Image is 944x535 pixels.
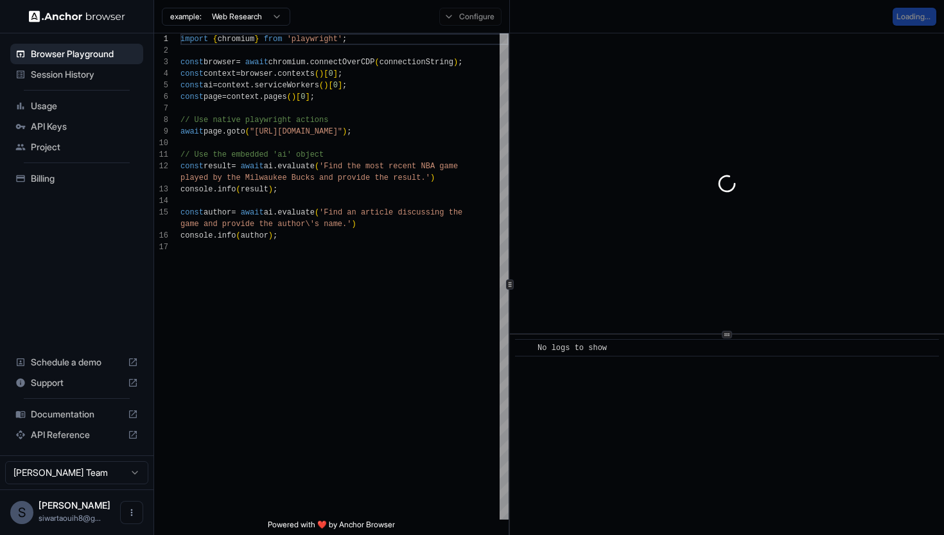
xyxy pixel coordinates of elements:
[154,126,168,137] div: 9
[154,33,168,45] div: 1
[154,149,168,161] div: 11
[10,425,143,445] div: API Reference
[315,208,319,217] span: (
[342,127,347,136] span: )
[154,195,168,207] div: 14
[31,428,123,441] span: API Reference
[412,173,430,182] span: lt.'
[10,64,143,85] div: Session History
[31,100,138,112] span: Usage
[305,58,310,67] span: .
[292,92,296,101] span: )
[268,58,306,67] span: chromium
[236,69,240,78] span: =
[10,352,143,373] div: Schedule a demo
[204,127,222,136] span: page
[31,356,123,369] span: Schedule a demo
[453,58,458,67] span: )
[180,81,204,90] span: const
[204,92,222,101] span: page
[154,103,168,114] div: 7
[218,231,236,240] span: info
[180,208,204,217] span: const
[241,185,268,194] span: result
[241,69,273,78] span: browser
[227,127,245,136] span: goto
[328,69,333,78] span: 0
[342,81,347,90] span: ;
[268,185,273,194] span: )
[319,208,462,217] span: 'Find an article discussing the
[10,501,33,524] div: S
[10,96,143,116] div: Usage
[236,231,240,240] span: (
[10,168,143,189] div: Billing
[154,137,168,149] div: 10
[29,10,125,22] img: Anchor Logo
[39,500,110,511] span: Siwar Taouih
[264,92,287,101] span: pages
[287,92,292,101] span: (
[180,150,324,159] span: // Use the embedded 'ai' object
[324,81,328,90] span: )
[241,208,264,217] span: await
[180,92,204,101] span: const
[154,241,168,253] div: 17
[204,162,231,171] span: result
[218,81,250,90] span: context
[154,45,168,57] div: 2
[315,162,319,171] span: (
[273,185,277,194] span: ;
[347,127,351,136] span: ;
[231,208,236,217] span: =
[277,208,315,217] span: evaluate
[268,231,273,240] span: )
[10,44,143,64] div: Browser Playground
[154,207,168,218] div: 15
[170,12,202,22] span: example:
[380,58,453,67] span: connectionString
[31,48,138,60] span: Browser Playground
[180,127,204,136] span: await
[241,231,268,240] span: author
[154,57,168,68] div: 3
[277,69,315,78] span: contexts
[458,58,462,67] span: ;
[213,185,217,194] span: .
[180,185,213,194] span: console
[287,35,342,44] span: 'playwright'
[250,127,342,136] span: "[URL][DOMAIN_NAME]"
[180,231,213,240] span: console
[10,373,143,393] div: Support
[204,58,236,67] span: browser
[521,342,528,355] span: ​
[236,58,240,67] span: =
[154,114,168,126] div: 8
[31,172,138,185] span: Billing
[328,81,333,90] span: [
[319,69,324,78] span: )
[222,92,227,101] span: =
[333,69,338,78] span: ]
[273,162,277,171] span: .
[204,81,213,90] span: ai
[213,35,217,44] span: {
[319,81,324,90] span: (
[10,137,143,157] div: Project
[180,58,204,67] span: const
[180,173,412,182] span: played by the Milwaukee Bucks and provide the resu
[236,185,240,194] span: (
[319,162,458,171] span: 'Find the most recent NBA game
[10,404,143,425] div: Documentation
[31,120,138,133] span: API Keys
[39,513,101,523] span: siwartaouih8@gmail.com
[315,69,319,78] span: (
[245,127,250,136] span: (
[342,35,347,44] span: ;
[241,162,264,171] span: await
[254,35,259,44] span: }
[218,185,236,194] span: info
[227,92,259,101] span: context
[31,141,138,153] span: Project
[180,220,351,229] span: game and provide the author\'s name.'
